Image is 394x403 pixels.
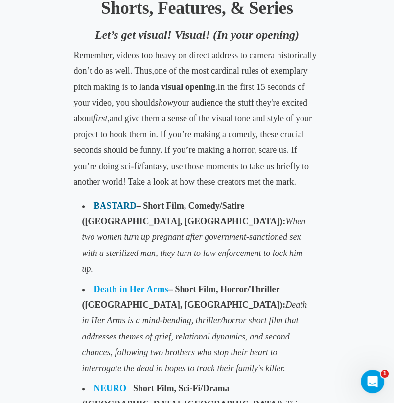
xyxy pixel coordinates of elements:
[82,201,286,226] strong: – Short Film, Comedy/Satire ([GEOGRAPHIC_DATA], [GEOGRAPHIC_DATA]):
[82,284,286,310] strong: – Short Film, Horror/Thriller ([GEOGRAPHIC_DATA], [GEOGRAPHIC_DATA]):
[155,98,173,107] span: show
[74,66,308,91] span: one of the most cardinal rules of exemplary pitch making is to land
[94,201,137,211] a: BASTARD
[215,82,218,92] span: .
[74,50,317,76] span: Remember, videos too heavy on direct address to camera historically don’t do as well. Thus,
[94,284,168,294] a: Death in Her Arms
[74,113,312,187] span: and give them a sense of the visual tone and style of your project to hook them in. If you’re mak...
[381,370,389,378] span: 1
[82,300,307,373] span: Death in Her Arms is a mind-bending, thriller/horror short film that addresses themes of grief, r...
[74,98,307,123] span: your audience the stuff they're excited about
[95,28,299,41] i: Let’s get visual! Visual! (In your opening)
[94,383,127,393] a: NEURO
[361,370,384,393] iframe: Intercom live chat
[93,113,110,123] span: first,
[155,82,215,92] b: a visual opening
